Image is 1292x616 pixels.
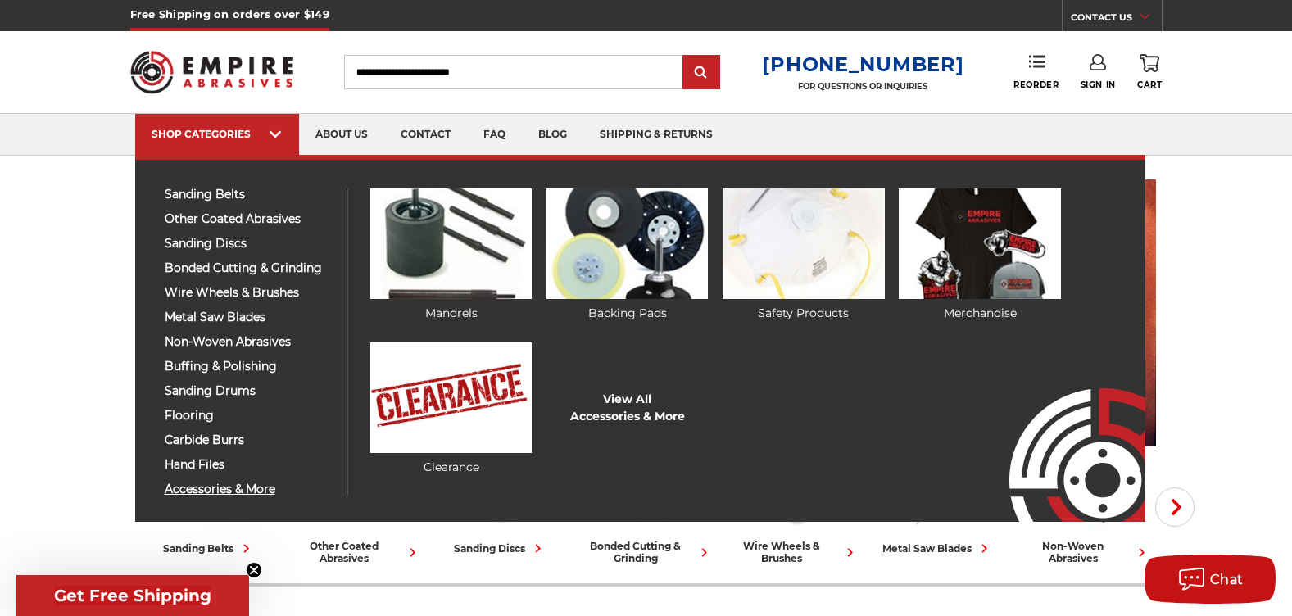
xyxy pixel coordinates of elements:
a: View AllAccessories & More [570,391,685,425]
span: flooring [165,410,334,422]
span: non-woven abrasives [165,336,334,348]
span: Sign In [1081,79,1116,90]
a: faq [467,114,522,156]
span: bonded cutting & grinding [165,262,334,274]
div: sanding belts [163,540,255,557]
button: Next [1155,487,1195,527]
a: Safety Products [723,188,884,322]
button: Close teaser [246,562,262,578]
span: sanding discs [165,238,334,250]
span: sanding drums [165,385,334,397]
p: FOR QUESTIONS OR INQUIRIES [762,81,963,92]
span: sanding belts [165,188,334,201]
div: non-woven abrasives [1018,540,1150,564]
div: sanding discs [454,540,546,557]
a: Reorder [1013,54,1059,89]
img: Safety Products [723,188,884,299]
img: Clearance [370,342,532,453]
a: Cart [1137,54,1162,90]
span: Chat [1210,572,1244,587]
a: [PHONE_NUMBER] [762,52,963,76]
img: Mandrels [370,188,532,299]
img: Backing Pads [546,188,708,299]
div: wire wheels & brushes [726,540,859,564]
div: bonded cutting & grinding [580,540,713,564]
div: metal saw blades [882,540,993,557]
a: blog [522,114,583,156]
span: buffing & polishing [165,360,334,373]
div: other coated abrasives [288,540,421,564]
a: Backing Pads [546,188,708,322]
img: Merchandise [899,188,1060,299]
span: carbide burrs [165,434,334,446]
a: Merchandise [899,188,1060,322]
a: Clearance [370,342,532,476]
span: hand files [165,459,334,471]
span: Get Free Shipping [54,586,211,605]
span: metal saw blades [165,311,334,324]
a: shipping & returns [583,114,729,156]
span: wire wheels & brushes [165,287,334,299]
a: Mandrels [370,188,532,322]
span: other coated abrasives [165,213,334,225]
div: Get Free ShippingClose teaser [16,575,249,616]
div: SHOP CATEGORIES [152,128,283,140]
span: Cart [1137,79,1162,90]
button: Chat [1145,555,1276,604]
img: Empire Abrasives [130,40,294,104]
a: contact [384,114,467,156]
a: about us [299,114,384,156]
span: Reorder [1013,79,1059,90]
span: accessories & more [165,483,334,496]
a: CONTACT US [1071,8,1162,31]
input: Submit [685,57,718,89]
img: Empire Abrasives Logo Image [980,340,1145,522]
